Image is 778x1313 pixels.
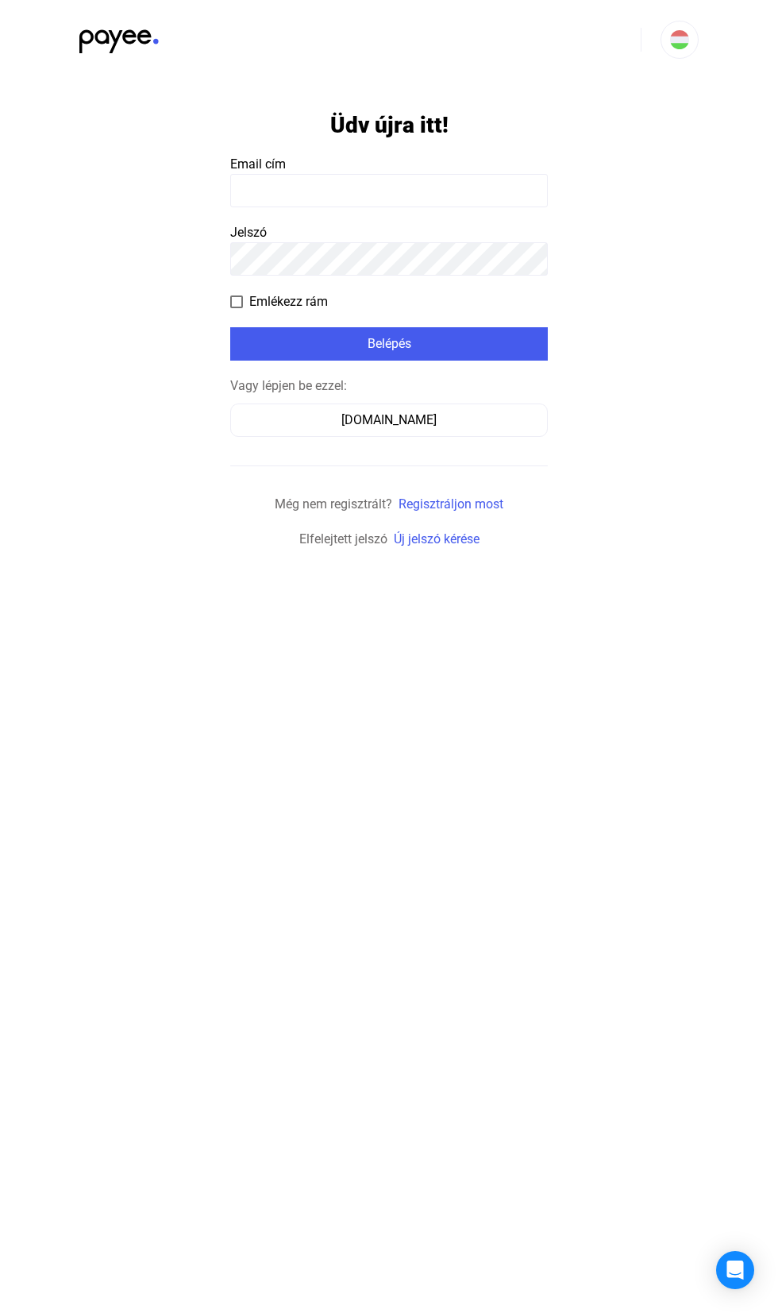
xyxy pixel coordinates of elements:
div: Open Intercom Messenger [716,1251,754,1289]
a: [DOMAIN_NAME] [230,412,548,427]
img: black-payee-blue-dot.svg [79,21,159,53]
button: Belépés [230,327,548,361]
div: [DOMAIN_NAME] [236,411,542,430]
div: Belépés [235,334,543,353]
h1: Üdv újra itt! [330,111,449,139]
a: Új jelszó kérése [394,531,480,546]
span: Elfelejtett jelszó [299,531,387,546]
span: Emlékezz rám [249,292,328,311]
div: Vagy lépjen be ezzel: [230,377,548,396]
a: Regisztráljon most [399,496,503,512]
span: Email cím [230,156,286,172]
button: HU [661,21,699,59]
span: Még nem regisztrált? [275,496,392,512]
img: HU [670,30,689,49]
button: [DOMAIN_NAME] [230,404,548,437]
span: Jelszó [230,225,267,240]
